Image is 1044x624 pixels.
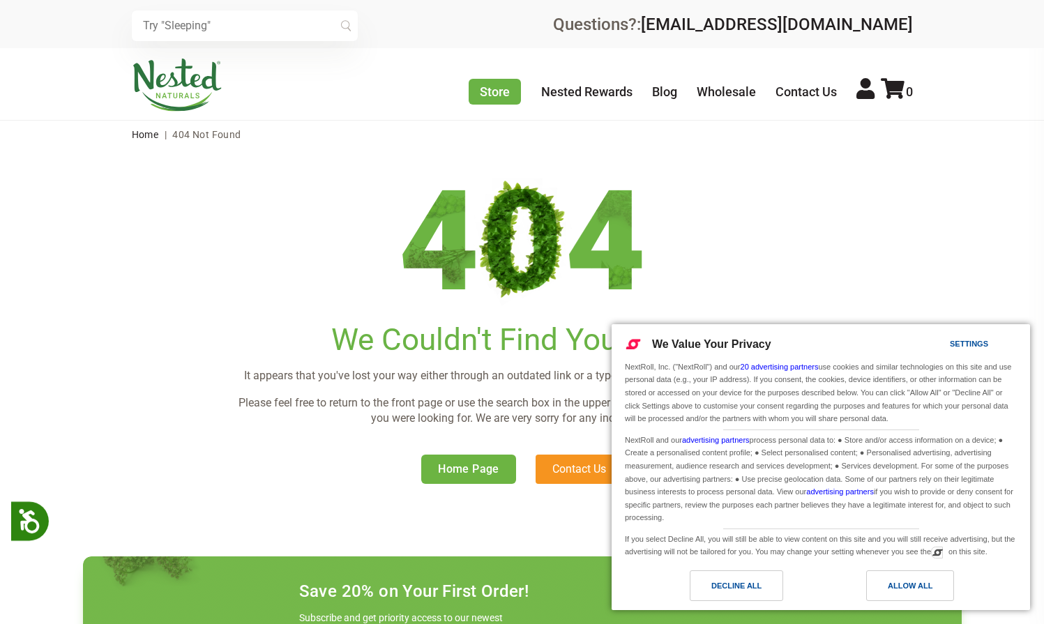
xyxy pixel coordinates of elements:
a: Nested Rewards [541,84,633,99]
img: Nested Naturals [132,59,222,112]
a: Home Page [421,455,516,484]
a: Contact Us [776,84,837,99]
a: 20 advertising partners [741,363,819,371]
div: Decline All [711,578,762,593]
div: NextRoll, Inc. ("NextRoll") and our use cookies and similar technologies on this site and use per... [622,359,1020,427]
nav: breadcrumbs [132,121,913,149]
a: advertising partners [682,436,750,444]
p: It appears that you've lost your way either through an outdated link or a typo on the page you we... [234,368,811,383]
a: Settings [925,333,959,358]
div: NextRoll and our process personal data to: ● Store and/or access information on a device; ● Creat... [622,430,1020,526]
a: Wholesale [697,84,756,99]
div: If you select Decline All, you will still be able to view content on this site and you will still... [622,529,1020,560]
img: 404.png [402,176,642,307]
a: Home [132,129,159,140]
span: 404 Not Found [172,129,241,140]
h1: We Couldn't Find Your Page! [234,322,811,358]
h4: Save 20% on Your First Order! [299,581,529,601]
a: Contact Us [536,455,623,484]
a: Blog [652,84,677,99]
div: Questions?: [553,16,913,33]
a: advertising partners [806,487,874,496]
div: Allow All [888,578,932,593]
p: Please feel free to return to the front page or use the search box in the upper area of the page ... [234,395,811,427]
span: | [161,129,170,140]
a: Decline All [620,570,821,608]
div: Settings [950,336,988,351]
a: Allow All [821,570,1022,608]
span: 0 [906,84,913,99]
input: Try "Sleeping" [132,10,358,41]
a: Store [469,79,521,105]
a: 0 [881,84,913,99]
a: [EMAIL_ADDRESS][DOMAIN_NAME] [641,15,913,34]
span: We Value Your Privacy [652,338,771,350]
